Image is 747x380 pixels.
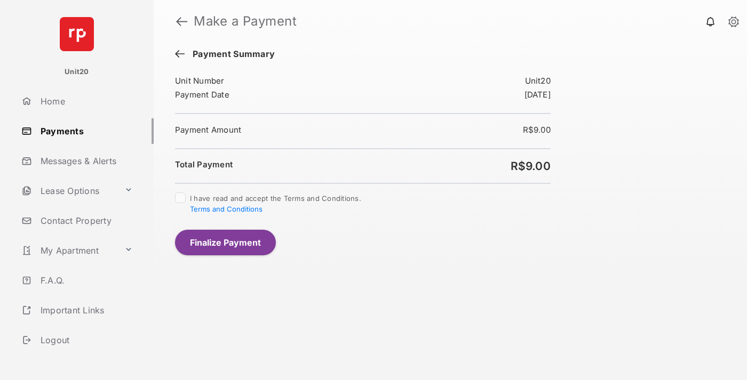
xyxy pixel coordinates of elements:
[65,67,89,77] p: Unit20
[187,49,275,61] span: Payment Summary
[190,194,361,213] span: I have read and accept the Terms and Conditions.
[17,148,154,174] a: Messages & Alerts
[175,230,276,255] button: Finalize Payment
[190,205,263,213] button: I have read and accept the Terms and Conditions.
[17,178,120,204] a: Lease Options
[17,118,154,144] a: Payments
[17,327,154,353] a: Logout
[17,88,154,114] a: Home
[194,15,297,28] strong: Make a Payment
[17,268,154,293] a: F.A.Q.
[60,17,94,51] img: svg+xml;base64,PHN2ZyB4bWxucz0iaHR0cDovL3d3dy53My5vcmcvMjAwMC9zdmciIHdpZHRoPSI2NCIgaGVpZ2h0PSI2NC...
[17,208,154,233] a: Contact Property
[17,238,120,263] a: My Apartment
[17,297,137,323] a: Important Links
